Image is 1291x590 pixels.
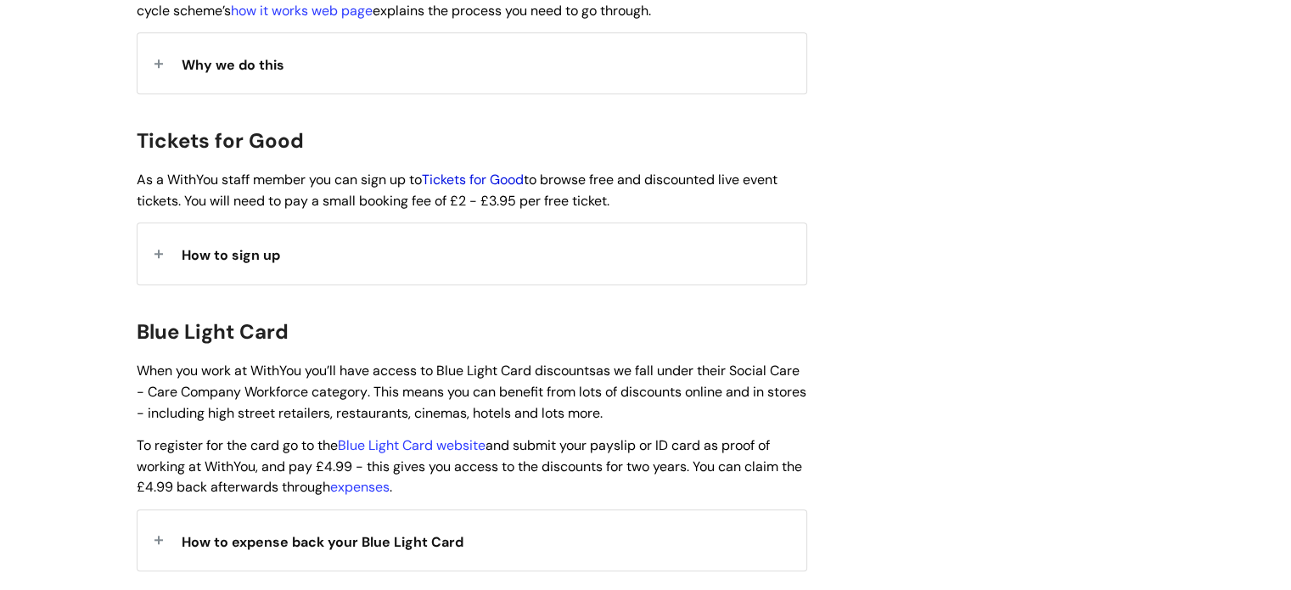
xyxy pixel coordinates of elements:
a: Blue Light Card website [338,436,486,454]
span: To register for the card go to the and submit your payslip or ID card as proof of working at With... [137,436,802,497]
span: Why we do this [182,56,284,74]
span: Blue Light Card [137,318,289,345]
a: how it works web page [231,2,373,20]
span: Tickets for Good [137,127,304,154]
span: How to sign up [182,246,280,264]
a: expenses [330,478,390,496]
span: As a WithYou staff member you can sign up to to browse free and discounted live event tickets. Yo... [137,171,777,210]
span: as we fall under their Social Care - Care Company Workforce category [137,362,800,401]
span: How to expense back your Blue Light Card [182,533,463,551]
a: Tickets for Good [422,171,524,188]
span: When you work at WithYou you’ll have access to Blue Light Card discounts . This means you can ben... [137,362,806,422]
